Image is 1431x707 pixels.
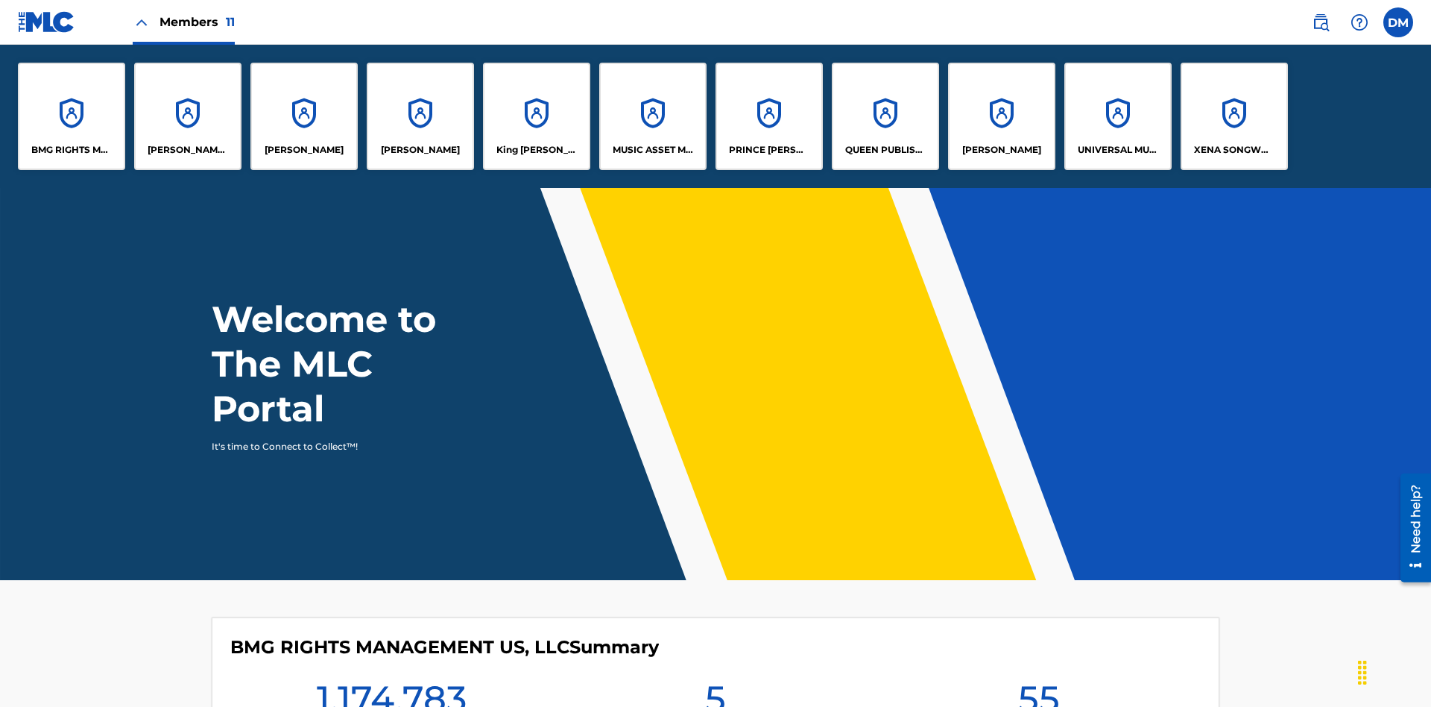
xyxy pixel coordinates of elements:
a: AccountsPRINCE [PERSON_NAME] [715,63,823,170]
a: Accounts[PERSON_NAME] [367,63,474,170]
img: help [1351,13,1368,31]
p: RONALD MCTESTERSON [962,143,1041,157]
p: It's time to Connect to Collect™! [212,440,470,453]
div: User Menu [1383,7,1413,37]
a: AccountsKing [PERSON_NAME] [483,63,590,170]
p: PRINCE MCTESTERSON [729,143,810,157]
p: CLEO SONGWRITER [148,143,229,157]
iframe: Chat Widget [1356,635,1431,707]
a: AccountsQUEEN PUBLISHA [832,63,939,170]
p: QUEEN PUBLISHA [845,143,926,157]
div: Drag [1351,650,1374,695]
p: XENA SONGWRITER [1194,143,1275,157]
h1: Welcome to The MLC Portal [212,297,490,431]
span: Members [159,13,235,31]
p: ELVIS COSTELLO [265,143,344,157]
a: AccountsBMG RIGHTS MANAGEMENT US, LLC [18,63,125,170]
p: UNIVERSAL MUSIC PUB GROUP [1078,143,1159,157]
a: Accounts[PERSON_NAME] SONGWRITER [134,63,241,170]
img: Close [133,13,151,31]
p: MUSIC ASSET MANAGEMENT (MAM) [613,143,694,157]
a: AccountsMUSIC ASSET MANAGEMENT (MAM) [599,63,707,170]
a: AccountsXENA SONGWRITER [1181,63,1288,170]
a: Accounts[PERSON_NAME] [250,63,358,170]
div: Help [1345,7,1374,37]
a: Accounts[PERSON_NAME] [948,63,1055,170]
iframe: Resource Center [1389,468,1431,590]
img: search [1312,13,1330,31]
p: King McTesterson [496,143,578,157]
a: Public Search [1306,7,1336,37]
p: BMG RIGHTS MANAGEMENT US, LLC [31,143,113,157]
h4: BMG RIGHTS MANAGEMENT US, LLC [230,636,659,659]
p: EYAMA MCSINGER [381,143,460,157]
img: MLC Logo [18,11,75,33]
a: AccountsUNIVERSAL MUSIC PUB GROUP [1064,63,1172,170]
span: 11 [226,15,235,29]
